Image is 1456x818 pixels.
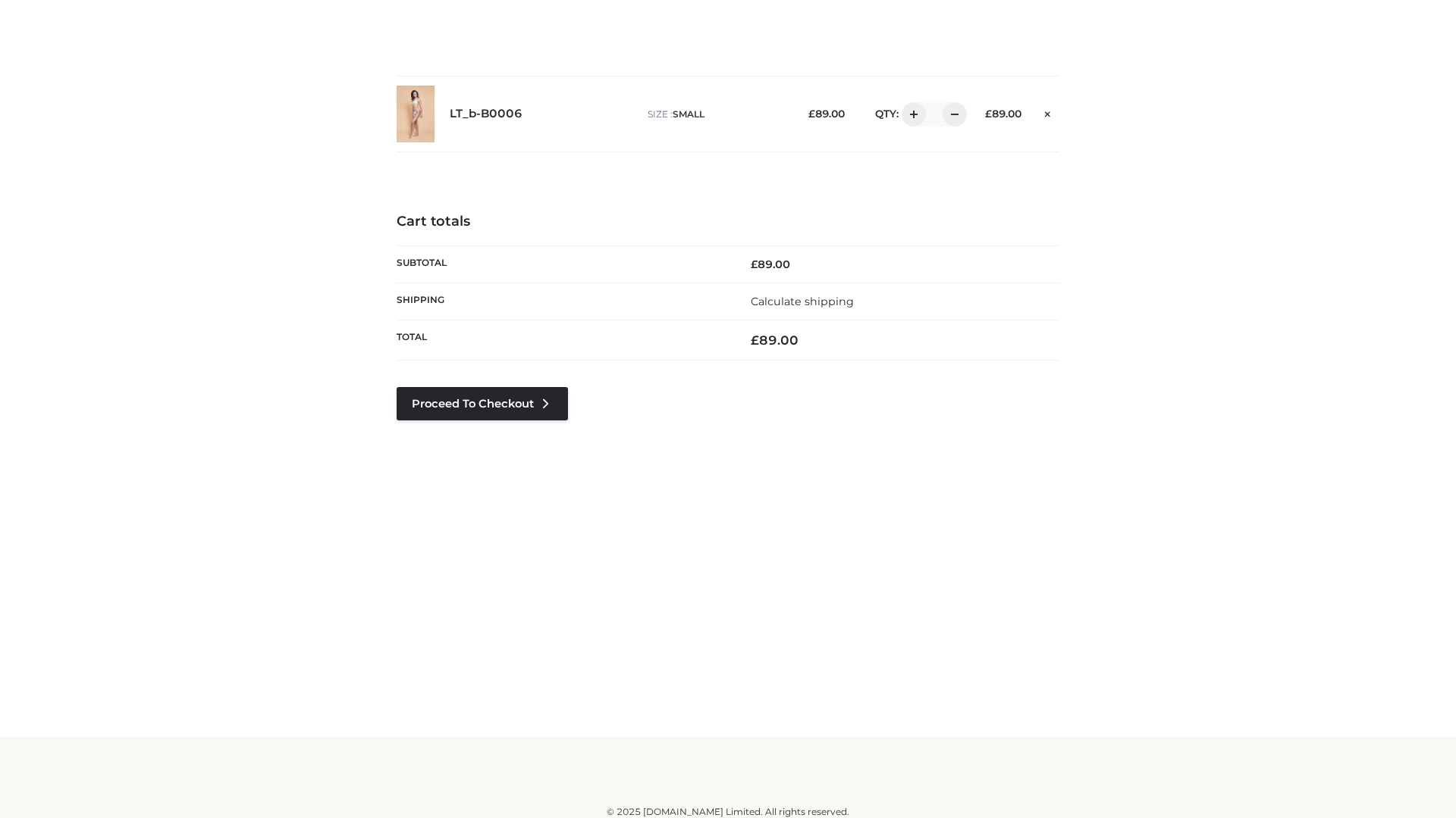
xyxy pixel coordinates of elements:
a: LT_b-B0006 [450,107,522,121]
span: £ [808,108,815,120]
bdi: 89.00 [751,333,799,348]
a: Calculate shipping [751,295,854,308]
h4: Cart totals [397,214,1059,230]
span: SMALL [673,108,704,120]
th: Subtotal [397,245,728,283]
div: QTY: [860,102,962,126]
a: Remove this item [1037,102,1059,122]
img: LT_b-B0006 - SMALL [397,86,435,142]
span: £ [751,333,759,348]
bdi: 89.00 [751,258,790,271]
th: Total [397,320,728,361]
p: size : [648,108,785,121]
bdi: 89.00 [985,108,1021,120]
span: £ [751,258,758,271]
a: Proceed to Checkout [397,387,568,420]
th: Shipping [397,283,728,320]
span: £ [985,108,992,120]
bdi: 89.00 [808,108,845,120]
